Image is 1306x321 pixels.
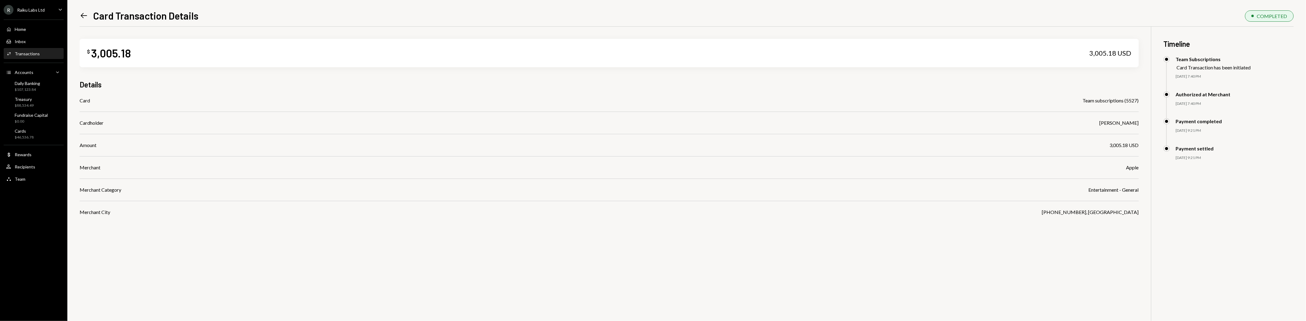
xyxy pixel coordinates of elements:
[4,67,64,78] a: Accounts
[1176,74,1294,79] div: [DATE] 7:40 PM
[15,103,34,108] div: $88,534.49
[1176,155,1294,160] div: [DATE] 9:21 PM
[4,149,64,160] a: Rewards
[4,79,64,94] a: Daily Banking$107,123.84
[80,97,90,104] div: Card
[80,164,100,171] div: Merchant
[15,70,33,75] div: Accounts
[1176,118,1222,124] div: Payment completed
[1176,101,1294,106] div: [DATE] 7:40 PM
[1083,97,1139,104] div: Team subscriptions (5527)
[4,161,64,172] a: Recipients
[15,164,35,169] div: Recipients
[1110,142,1139,149] div: 3,005.18 USD
[15,119,48,124] div: $0.00
[15,152,32,157] div: Rewards
[15,51,40,56] div: Transactions
[15,39,26,44] div: Inbox
[15,97,34,102] div: Treasury
[17,7,45,13] div: Raiku Labs Ltd
[4,173,64,184] a: Team
[87,49,90,55] div: $
[1177,65,1251,70] div: Card Transaction has been initiated
[4,127,64,141] a: Cards$46,536.78
[4,5,13,15] div: R
[1176,146,1214,151] div: Payment settled
[1090,49,1131,57] div: 3,005.18 USD
[15,27,26,32] div: Home
[4,36,64,47] a: Inbox
[15,128,34,134] div: Cards
[1100,119,1139,127] div: [PERSON_NAME]
[1164,39,1294,49] h3: Timeline
[15,135,34,140] div: $46,536.78
[1176,91,1231,97] div: Authorized at Merchant
[4,24,64,35] a: Home
[15,176,25,182] div: Team
[1089,186,1139,194] div: Entertainment - General
[1176,128,1294,133] div: [DATE] 9:21 PM
[4,111,64,125] a: Fundraise Capital$0.00
[80,79,102,90] h3: Details
[15,81,40,86] div: Daily Banking
[1257,13,1287,19] div: COMPLETED
[1042,208,1139,216] div: [PHONE_NUMBER], [GEOGRAPHIC_DATA]
[93,9,198,22] h1: Card Transaction Details
[1126,164,1139,171] div: Apple
[80,186,121,194] div: Merchant Category
[15,113,48,118] div: Fundraise Capital
[80,208,110,216] div: Merchant City
[1176,56,1251,62] div: Team Subscriptions
[80,119,103,127] div: Cardholder
[80,142,96,149] div: Amount
[91,46,131,60] div: 3,005.18
[15,87,40,92] div: $107,123.84
[4,48,64,59] a: Transactions
[4,95,64,109] a: Treasury$88,534.49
